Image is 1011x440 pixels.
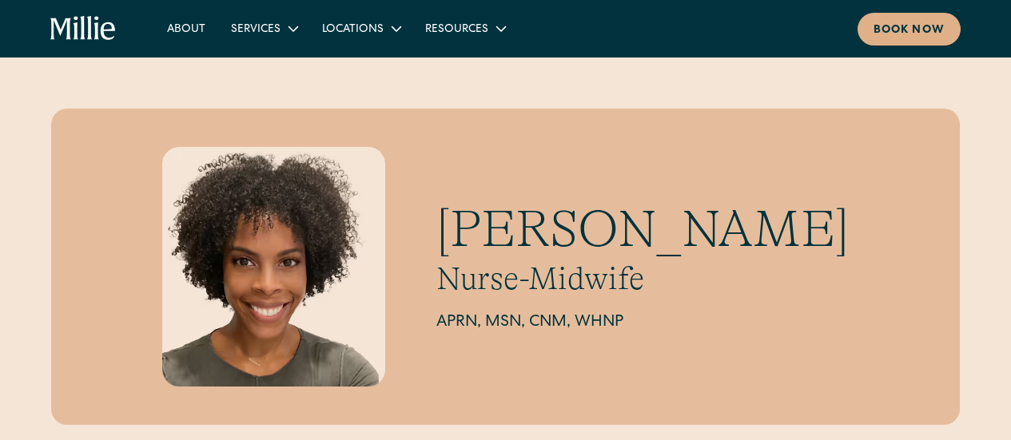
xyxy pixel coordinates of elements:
[436,199,849,260] h1: [PERSON_NAME]
[322,22,384,38] div: Locations
[436,260,849,298] h2: Nurse-Midwife
[218,15,309,42] div: Services
[425,22,488,38] div: Resources
[309,15,412,42] div: Locations
[50,16,116,42] a: home
[436,311,849,335] h2: APRN, MSN, CNM, WHNP
[858,13,961,46] a: Book now
[874,22,945,39] div: Book now
[231,22,281,38] div: Services
[154,15,218,42] a: About
[412,15,517,42] div: Resources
